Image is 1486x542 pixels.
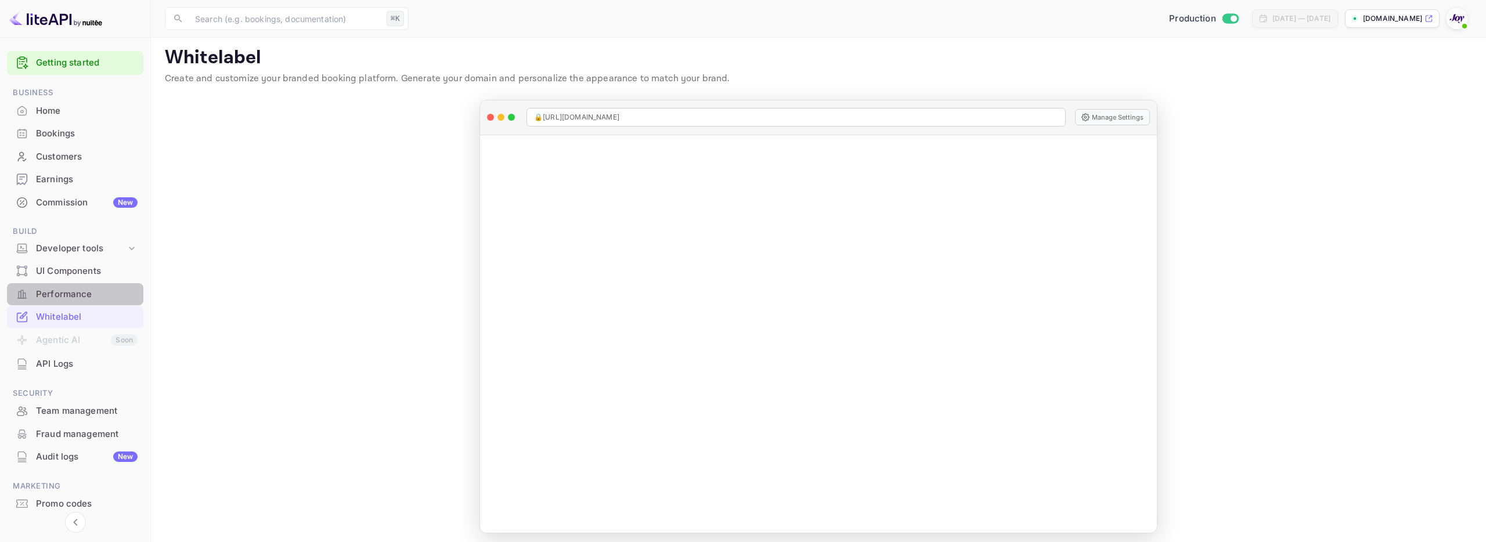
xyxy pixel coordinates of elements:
a: UI Components [7,260,143,281]
a: Audit logsNew [7,446,143,467]
div: Home [36,104,138,118]
span: 🔒 [URL][DOMAIN_NAME] [534,112,619,122]
div: CommissionNew [7,191,143,214]
div: Customers [7,146,143,168]
div: API Logs [7,353,143,375]
div: [DATE] — [DATE] [1272,13,1330,24]
div: Switch to Sandbox mode [1164,12,1243,26]
button: Collapse navigation [65,512,86,533]
div: Whitelabel [7,306,143,328]
a: Fraud management [7,423,143,445]
a: Home [7,100,143,121]
div: Earnings [36,173,138,186]
div: Developer tools [7,239,143,259]
div: Performance [7,283,143,306]
a: Whitelabel [7,306,143,327]
img: With Joy [1448,9,1466,28]
div: Promo codes [36,497,138,511]
div: Developer tools [36,242,126,255]
span: Business [7,86,143,99]
a: CommissionNew [7,191,143,213]
div: Audit logsNew [7,446,143,468]
div: Getting started [7,51,143,75]
div: UI Components [7,260,143,283]
p: [DOMAIN_NAME] [1363,13,1422,24]
div: Whitelabel [36,310,138,324]
div: Team management [7,400,143,422]
div: New [113,197,138,208]
div: ⌘K [387,11,404,26]
div: Promo codes [7,493,143,515]
a: Getting started [36,56,138,70]
a: Earnings [7,168,143,190]
span: Production [1169,12,1216,26]
a: Bookings [7,122,143,144]
div: Audit logs [36,450,138,464]
p: Create and customize your branded booking platform. Generate your domain and personalize the appe... [165,72,1472,86]
span: Security [7,387,143,400]
div: Fraud management [7,423,143,446]
div: Bookings [7,122,143,145]
span: Build [7,225,143,238]
div: Bookings [36,127,138,140]
a: API Logs [7,353,143,374]
div: Customers [36,150,138,164]
a: Performance [7,283,143,305]
input: Search (e.g. bookings, documentation) [188,7,382,30]
div: New [113,451,138,462]
div: Fraud management [36,428,138,441]
a: Team management [7,400,143,421]
button: Manage Settings [1075,109,1150,125]
a: Customers [7,146,143,167]
div: Team management [36,404,138,418]
div: API Logs [36,357,138,371]
div: Earnings [7,168,143,191]
p: Whitelabel [165,46,1472,70]
div: Performance [36,288,138,301]
a: Promo codes [7,493,143,514]
div: Commission [36,196,138,209]
div: UI Components [36,265,138,278]
img: LiteAPI logo [9,9,102,28]
span: Marketing [7,480,143,493]
div: Home [7,100,143,122]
